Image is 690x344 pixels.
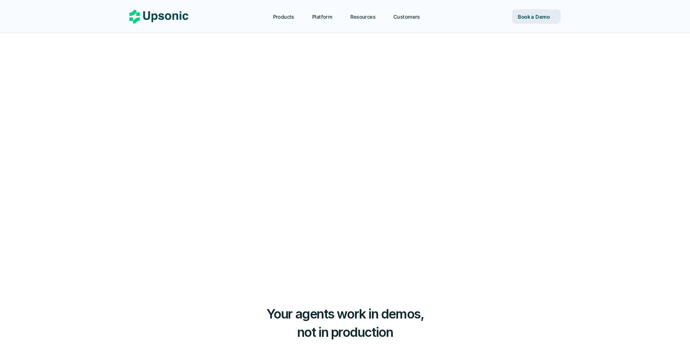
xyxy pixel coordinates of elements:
[512,9,561,24] a: Book a Demo
[314,174,375,195] a: Book a Demo
[229,133,461,155] p: From onboarding to compliance to settlement to autonomous control. Work with %82 more efficiency ...
[221,61,469,116] h2: Agentic AI Platform for FinTech Operations
[273,13,294,20] p: Products
[312,13,332,20] p: Platform
[297,324,393,340] span: not in production
[350,13,376,20] p: Resources
[323,178,361,191] p: Book a Demo
[266,306,424,322] span: Your agents work in demos,
[269,10,306,23] a: Products
[394,13,420,20] p: Customers
[518,13,550,20] p: Book a Demo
